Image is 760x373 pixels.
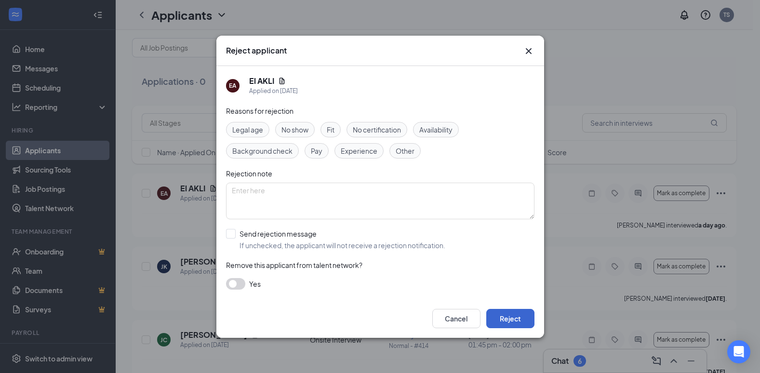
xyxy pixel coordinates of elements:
span: Yes [249,278,261,290]
span: Experience [341,146,377,156]
div: Open Intercom Messenger [727,340,750,363]
h3: Reject applicant [226,45,287,56]
span: Background check [232,146,293,156]
svg: Cross [523,45,534,57]
button: Close [523,45,534,57]
span: Other [396,146,414,156]
span: Availability [419,124,453,135]
span: Pay [311,146,322,156]
button: Reject [486,309,534,328]
span: No show [281,124,308,135]
span: Rejection note [226,169,272,178]
h5: El AKLI [249,76,274,86]
span: Remove this applicant from talent network? [226,261,362,269]
div: Applied on [DATE] [249,86,298,96]
button: Cancel [432,309,480,328]
span: Legal age [232,124,263,135]
span: Reasons for rejection [226,107,293,115]
svg: Document [278,77,286,85]
span: No certification [353,124,401,135]
div: EA [229,81,236,90]
span: Fit [327,124,334,135]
